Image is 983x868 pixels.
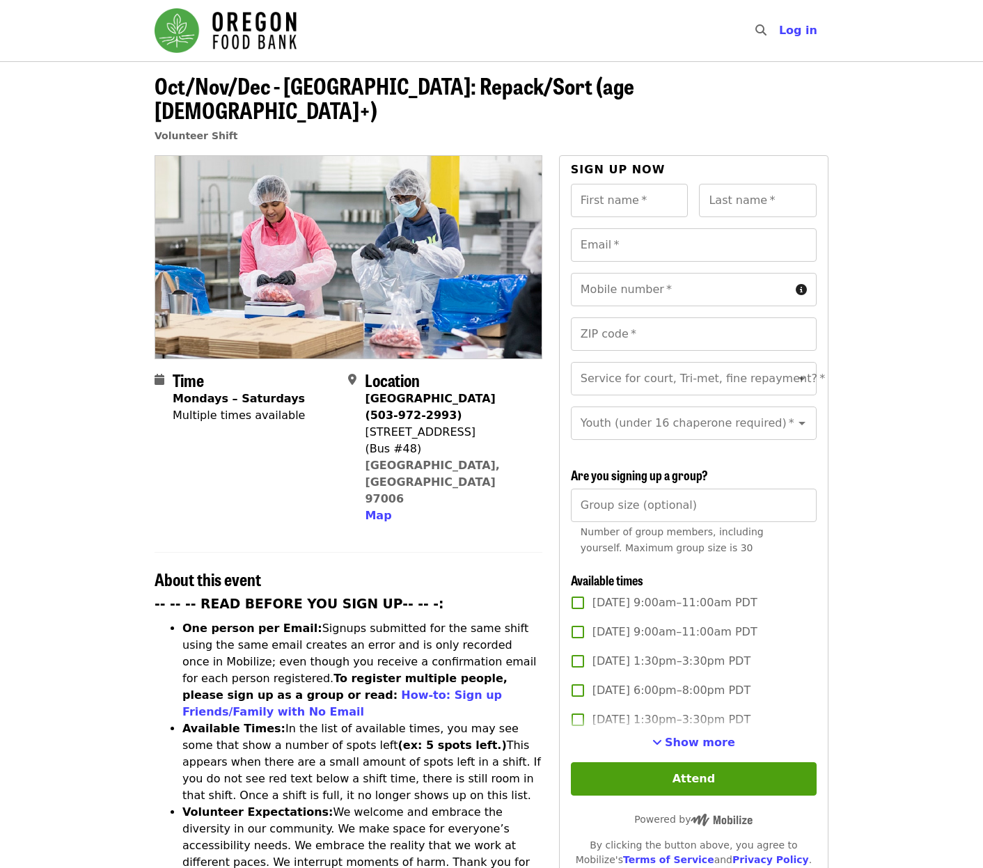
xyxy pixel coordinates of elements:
span: [DATE] 9:00am–11:00am PDT [592,624,757,640]
span: Available times [571,571,643,589]
input: First name [571,184,689,217]
span: Location [365,368,420,392]
span: Log in [779,24,817,37]
span: Sign up now [571,163,666,176]
span: About this event [155,567,261,591]
div: [STREET_ADDRESS] [365,424,530,441]
strong: To register multiple people, please sign up as a group or read: [182,672,508,702]
img: Powered by Mobilize [691,814,753,826]
button: Attend [571,762,817,796]
span: Time [173,368,204,392]
input: Email [571,228,817,262]
button: Open [792,413,812,433]
button: Open [792,369,812,388]
a: How-to: Sign up Friends/Family with No Email [182,688,502,718]
i: circle-info icon [796,283,807,297]
span: Oct/Nov/Dec - [GEOGRAPHIC_DATA]: Repack/Sort (age [DEMOGRAPHIC_DATA]+) [155,69,634,126]
input: Mobile number [571,273,790,306]
img: Oct/Nov/Dec - Beaverton: Repack/Sort (age 10+) organized by Oregon Food Bank [155,156,542,358]
input: ZIP code [571,317,817,351]
a: Privacy Policy [732,854,809,865]
span: [DATE] 9:00am–11:00am PDT [592,594,757,611]
span: [DATE] 1:30pm–3:30pm PDT [592,653,750,670]
i: calendar icon [155,373,164,386]
span: [DATE] 1:30pm–3:30pm PDT [592,711,750,728]
strong: One person per Email: [182,622,322,635]
span: Show more [665,736,735,749]
div: (Bus #48) [365,441,530,457]
a: Terms of Service [623,854,714,865]
button: Log in [768,17,828,45]
a: [GEOGRAPHIC_DATA], [GEOGRAPHIC_DATA] 97006 [365,459,500,505]
i: map-marker-alt icon [348,373,356,386]
li: In the list of available times, you may see some that show a number of spots left This appears wh... [182,720,542,804]
input: Search [775,14,786,47]
span: Powered by [634,814,753,825]
strong: Volunteer Expectations: [182,805,333,819]
a: Volunteer Shift [155,130,238,141]
strong: [GEOGRAPHIC_DATA] (503-972-2993) [365,392,495,422]
img: Oregon Food Bank - Home [155,8,297,53]
div: Multiple times available [173,407,305,424]
li: Signups submitted for the same shift using the same email creates an error and is only recorded o... [182,620,542,720]
strong: -- -- -- READ BEFORE YOU SIGN UP-- -- -: [155,597,444,611]
strong: (ex: 5 spots left.) [398,739,506,752]
strong: Available Times: [182,722,285,735]
span: [DATE] 6:00pm–8:00pm PDT [592,682,750,699]
button: See more timeslots [652,734,735,751]
span: Are you signing up a group? [571,466,708,484]
input: [object Object] [571,489,817,522]
span: Number of group members, including yourself. Maximum group size is 30 [581,526,764,553]
span: Map [365,509,391,522]
i: search icon [755,24,766,37]
button: Map [365,507,391,524]
input: Last name [699,184,817,217]
strong: Mondays – Saturdays [173,392,305,405]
